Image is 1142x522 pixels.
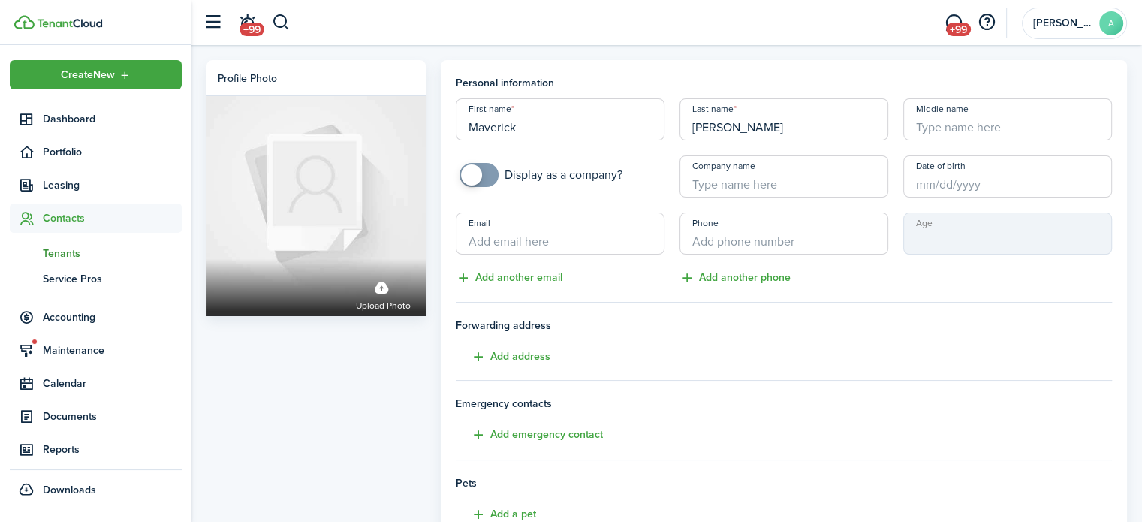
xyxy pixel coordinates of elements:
h4: Emergency contacts [456,396,1113,412]
span: Create New [61,70,115,80]
input: mm/dd/yyyy [903,155,1112,198]
a: Reports [10,435,182,464]
a: Notifications [233,4,261,42]
span: Leasing [43,177,182,193]
span: Upload photo [356,298,411,313]
span: Downloads [43,482,96,498]
input: Add email here [456,213,664,255]
input: Add phone number [679,213,888,255]
a: Dashboard [10,104,182,134]
avatar-text: A [1099,11,1123,35]
span: Portfolio [43,144,182,160]
input: Type name here [903,98,1112,140]
a: Service Pros [10,266,182,291]
input: Type name here [679,98,888,140]
img: TenantCloud [14,15,35,29]
input: Type name here [456,98,664,140]
a: Tenants [10,240,182,266]
button: Open resource center [974,10,999,35]
span: +99 [240,23,264,36]
span: Reports [43,442,182,457]
span: Andrew [1033,18,1093,29]
label: Upload photo [356,273,411,313]
button: Add another phone [679,270,791,287]
img: TenantCloud [37,19,102,28]
button: Add emergency contact [456,427,603,444]
span: +99 [946,23,971,36]
h4: Personal information [456,75,1113,91]
span: Accounting [43,309,182,325]
span: Documents [43,409,182,424]
button: Add address [456,349,550,366]
a: Messaging [939,4,968,42]
span: Calendar [43,376,182,391]
span: Contacts [43,210,182,226]
button: Add another email [456,270,562,287]
span: Tenants [43,246,182,261]
span: Service Pros [43,271,182,287]
span: Forwarding address [456,318,1113,333]
span: Dashboard [43,111,182,127]
button: Open sidebar [198,8,227,37]
span: Maintenance [43,342,182,358]
h4: Pets [456,475,1113,491]
div: Profile photo [218,71,277,86]
button: Search [272,10,291,35]
input: Type name here [679,155,888,198]
button: Open menu [10,60,182,89]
